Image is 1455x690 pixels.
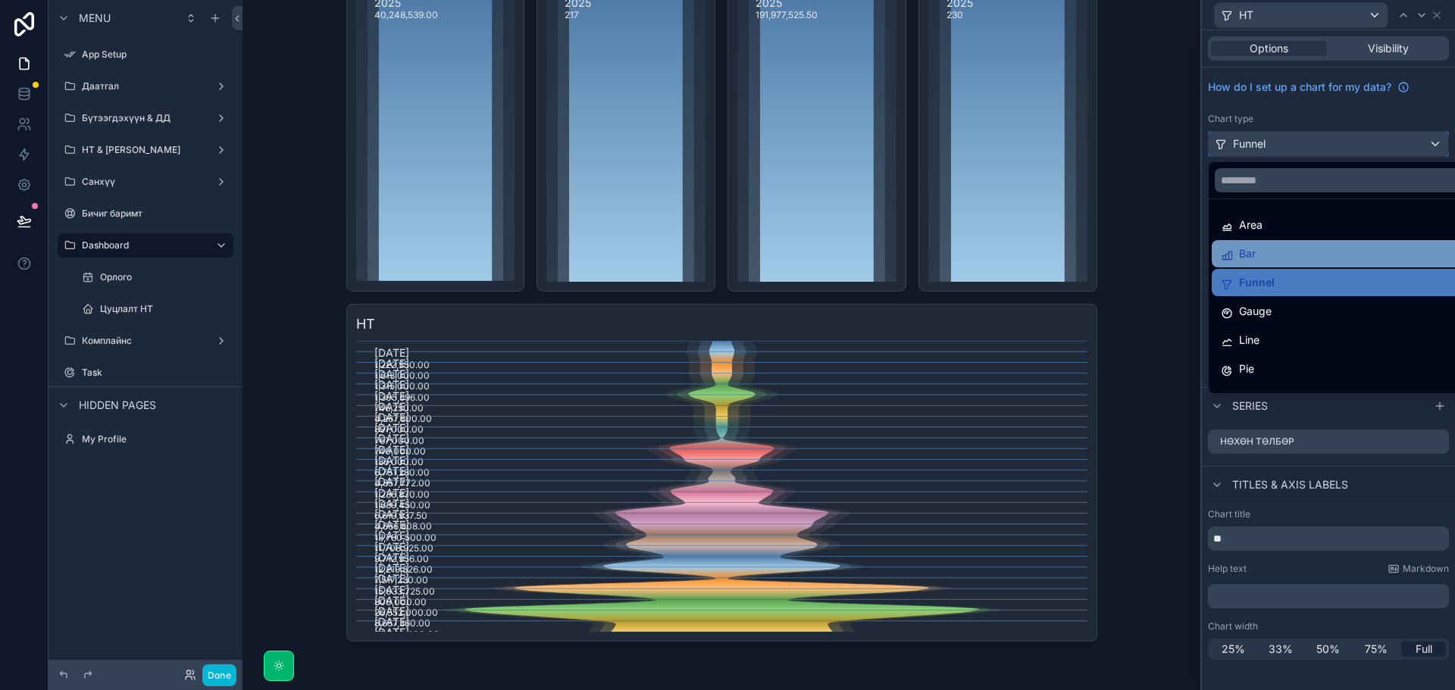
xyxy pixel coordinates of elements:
label: Даатгал [82,80,209,92]
label: Санхүү [82,176,209,188]
text: [DATE] [374,540,409,553]
span: Bar [1239,245,1256,263]
a: App Setup [58,42,233,67]
text: 230 [947,9,963,20]
text: [DATE] [374,497,409,510]
label: Орлого [100,271,230,283]
label: My Profile [82,433,230,445]
span: Hidden pages [79,398,156,413]
text: [DATE] [374,432,409,445]
text: [DATE] [374,411,409,423]
text: [DATE] [374,400,409,413]
span: Area [1239,216,1263,234]
label: НТ & [PERSON_NAME] [82,144,209,156]
text: [DATE] [374,357,409,370]
span: Pie [1239,360,1254,378]
text: [DATE] [374,464,409,477]
label: Task [82,367,230,379]
text: [DATE] [374,486,409,499]
label: Цуцлалт НТ [100,303,230,315]
text: [DATE] [374,604,409,617]
text: [DATE] [374,475,409,488]
text: 191,977,525.50 [756,9,818,20]
a: Бүтээгдэхүүн & ДД [58,106,233,130]
text: [DATE] [374,421,409,434]
label: Dashboard [82,239,203,251]
text: [DATE] [374,367,409,380]
text: 217 [565,9,579,20]
text: [DATE] [374,615,409,628]
text: [DATE] [374,529,409,542]
a: Task [58,361,233,385]
a: НТ & [PERSON_NAME] [58,138,233,162]
text: [DATE] [374,389,409,402]
a: Санхүү [58,170,233,194]
label: Бүтээгдэхүүн & ДД [82,112,209,124]
label: App Setup [82,48,230,61]
a: Даатгал [58,74,233,98]
button: Done [202,664,236,686]
a: Орлого [76,265,233,289]
a: My Profile [58,427,233,451]
text: [DATE] [374,561,409,574]
span: Line [1239,331,1259,349]
text: [DATE] [374,518,409,531]
text: [DATE] [374,626,409,638]
text: [DATE] [374,594,409,607]
a: Dashboard [58,233,233,258]
h3: НТ [356,314,1087,335]
a: Бичиг баримт [58,201,233,226]
span: Menu [79,11,111,26]
span: Radar [1239,389,1269,407]
span: Gauge [1239,302,1272,320]
text: [DATE] [374,572,409,585]
text: [DATE] [374,454,409,467]
label: Бичиг баримт [82,208,230,220]
text: [DATE] [374,551,409,564]
a: Комплайнс [58,329,233,353]
text: 40,248,539.00 [374,9,438,20]
span: Funnel [1239,273,1275,292]
a: Цуцлалт НТ [76,297,233,321]
text: [DATE] [374,443,409,456]
text: [DATE] [374,507,409,520]
text: [DATE] [374,346,409,359]
text: [DATE] [374,378,409,391]
text: [DATE] [374,583,409,596]
label: Комплайнс [82,335,209,347]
